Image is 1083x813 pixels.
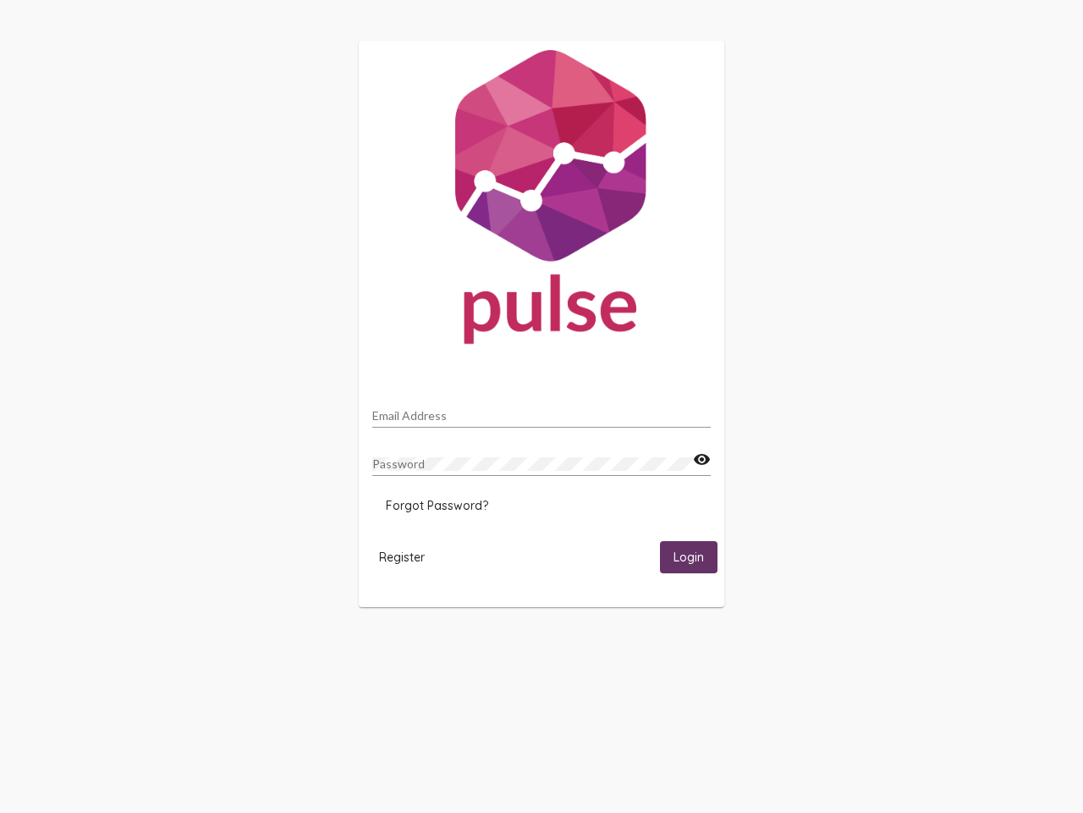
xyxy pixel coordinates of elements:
[359,41,724,361] img: Pulse For Good Logo
[386,498,488,513] span: Forgot Password?
[673,550,704,566] span: Login
[660,541,717,572] button: Login
[379,550,425,565] span: Register
[693,450,711,470] mat-icon: visibility
[372,490,502,521] button: Forgot Password?
[366,541,438,572] button: Register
